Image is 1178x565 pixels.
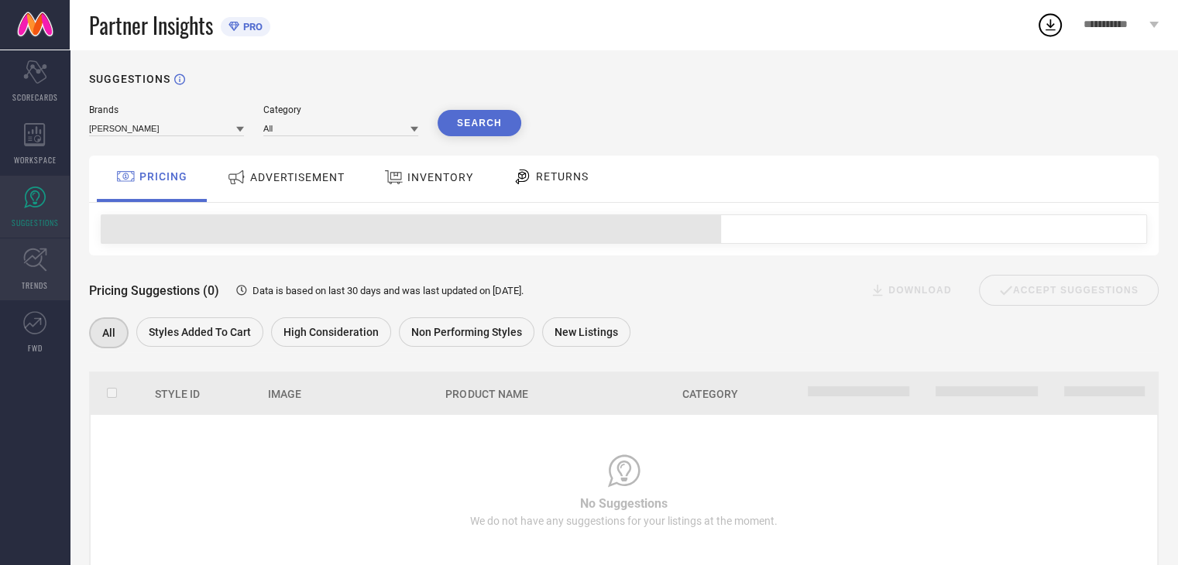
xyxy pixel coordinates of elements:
span: High Consideration [283,326,379,338]
span: Non Performing Styles [411,326,522,338]
span: FWD [28,342,43,354]
span: ADVERTISEMENT [250,171,345,183]
span: WORKSPACE [14,154,57,166]
span: PRICING [139,170,187,183]
h1: SUGGESTIONS [89,73,170,85]
span: Product Name [445,388,527,400]
button: Search [438,110,521,136]
div: Accept Suggestions [979,275,1159,306]
span: No Suggestions [580,496,668,511]
span: Styles Added To Cart [149,326,251,338]
span: Partner Insights [89,9,213,41]
span: TRENDS [22,279,48,291]
span: Category [682,388,738,400]
div: Category [263,104,418,115]
span: Pricing Suggestions (0) [89,283,219,298]
span: Data is based on last 30 days and was last updated on [DATE] . [252,285,524,296]
div: Brands [89,104,244,115]
span: Style Id [155,388,200,400]
span: We do not have any suggestions for your listings at the moment. [470,515,778,527]
span: All [102,327,115,339]
span: PRO [239,21,263,33]
span: SUGGESTIONS [12,217,59,228]
span: INVENTORY [407,171,473,183]
span: New Listings [555,326,618,338]
span: SCORECARDS [12,91,58,103]
span: Image [268,388,301,400]
span: RETURNS [536,170,589,183]
div: Open download list [1036,11,1064,39]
